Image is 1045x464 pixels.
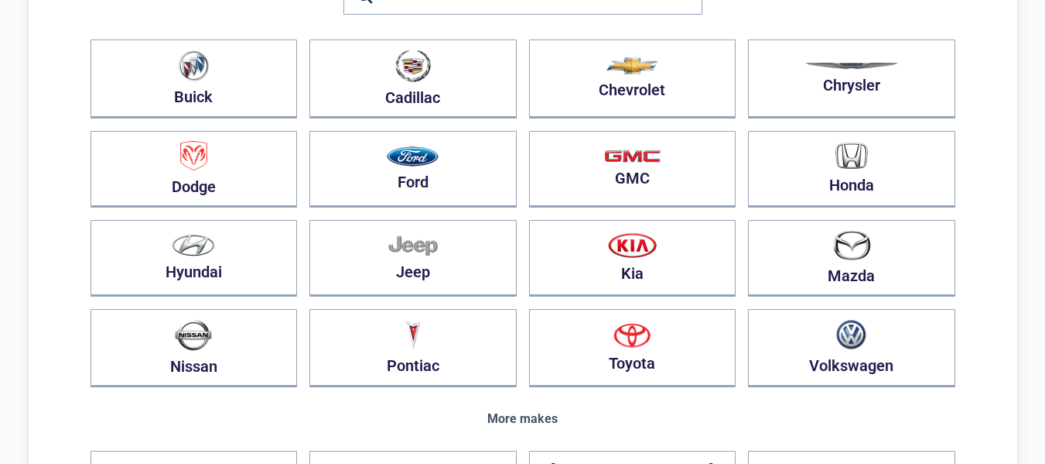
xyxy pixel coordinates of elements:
button: Jeep [309,220,517,297]
button: Hyundai [90,220,298,297]
button: Ford [309,131,517,208]
button: Toyota [529,309,736,387]
button: Dodge [90,131,298,208]
button: Pontiac [309,309,517,387]
button: Cadillac [309,40,517,119]
button: Mazda [748,220,955,297]
button: Honda [748,131,955,208]
div: More makes [90,412,955,426]
button: Kia [529,220,736,297]
button: Chrysler [748,40,955,119]
button: Chevrolet [529,40,736,119]
button: Nissan [90,309,298,387]
button: GMC [529,131,736,208]
button: Volkswagen [748,309,955,387]
button: Buick [90,40,298,119]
